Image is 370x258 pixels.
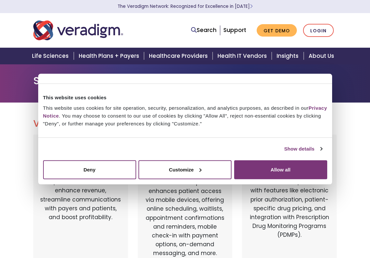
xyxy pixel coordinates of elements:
[43,105,327,118] a: Privacy Notice
[33,118,337,129] h2: Veradigm Solutions
[191,26,217,35] a: Search
[303,24,334,37] a: Login
[43,160,136,179] button: Deny
[75,48,145,64] a: Health Plans + Payers
[43,104,327,127] div: This website uses cookies for site operation, security, personalization, and analytics purposes, ...
[305,48,342,64] a: About Us
[33,20,123,41] img: Veradigm logo
[223,26,246,34] a: Support
[118,3,253,9] a: The Veradigm Network: Recognized for Excellence in [DATE]Learn More
[284,145,322,153] a: Show details
[273,48,304,64] a: Insights
[250,3,253,9] span: Learn More
[257,24,297,37] a: Get Demo
[234,160,327,179] button: Allow all
[33,74,337,87] h1: Solution Login
[145,48,214,64] a: Healthcare Providers
[43,94,327,102] div: This website uses cookies
[214,48,273,64] a: Health IT Vendors
[28,48,74,64] a: Life Sciences
[144,169,226,258] p: Veradigm FollowMyHealth's Mobile Patient Experience enhances patient access via mobile devices, o...
[138,160,232,179] button: Customize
